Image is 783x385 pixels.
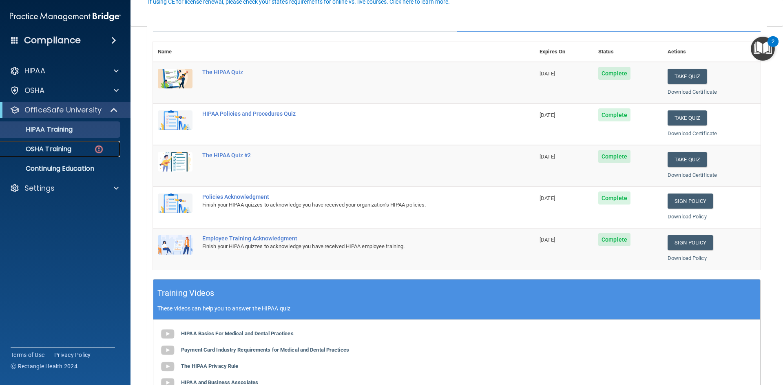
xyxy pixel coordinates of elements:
p: Settings [24,183,55,193]
img: danger-circle.6113f641.png [94,144,104,154]
p: Continuing Education [5,165,117,173]
div: Finish your HIPAA quizzes to acknowledge you have received your organization’s HIPAA policies. [202,200,494,210]
img: gray_youtube_icon.38fcd6cc.png [159,342,176,359]
p: OSHA [24,86,45,95]
span: [DATE] [540,112,555,118]
span: Complete [598,108,630,121]
b: The HIPAA Privacy Rule [181,363,238,369]
p: HIPAA Training [5,125,73,134]
span: [DATE] [540,237,555,243]
a: Download Certificate [668,172,717,178]
a: Settings [10,183,119,193]
h5: Training Videos [157,286,215,300]
h4: Compliance [24,35,81,46]
th: Name [153,42,197,62]
span: Complete [598,67,630,80]
div: Policies Acknowledgment [202,194,494,200]
div: Finish your HIPAA quizzes to acknowledge you have received HIPAA employee training. [202,242,494,251]
span: Complete [598,150,630,163]
button: Open Resource Center, 2 new notifications [751,37,775,61]
span: Complete [598,191,630,205]
a: OfficeSafe University [10,105,118,115]
th: Actions [663,42,761,62]
p: OSHA Training [5,145,71,153]
a: Terms of Use [11,351,44,359]
button: Take Quiz [668,152,707,167]
th: Expires On [535,42,593,62]
a: Sign Policy [668,235,713,250]
a: Download Policy [668,213,707,220]
p: OfficeSafe University [24,105,102,115]
div: 2 [772,42,774,52]
a: Download Policy [668,255,707,261]
span: [DATE] [540,70,555,77]
a: Download Certificate [668,130,717,136]
img: PMB logo [10,9,121,25]
div: Employee Training Acknowledgment [202,235,494,242]
a: Download Certificate [668,89,717,95]
a: Sign Policy [668,194,713,209]
img: gray_youtube_icon.38fcd6cc.png [159,326,176,342]
a: OSHA [10,86,119,95]
div: The HIPAA Quiz [202,69,494,75]
button: Take Quiz [668,69,707,84]
th: Status [593,42,663,62]
b: Payment Card Industry Requirements for Medical and Dental Practices [181,347,349,353]
div: The HIPAA Quiz #2 [202,152,494,158]
a: HIPAA [10,66,119,76]
a: Privacy Policy [54,351,91,359]
div: HIPAA Policies and Procedures Quiz [202,110,494,117]
img: gray_youtube_icon.38fcd6cc.png [159,359,176,375]
span: Complete [598,233,630,246]
b: HIPAA Basics For Medical and Dental Practices [181,330,294,337]
span: [DATE] [540,154,555,160]
span: Ⓒ Rectangle Health 2024 [11,362,77,370]
button: Take Quiz [668,110,707,125]
p: HIPAA [24,66,45,76]
span: [DATE] [540,195,555,201]
p: These videos can help you to answer the HIPAA quiz [157,305,756,312]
